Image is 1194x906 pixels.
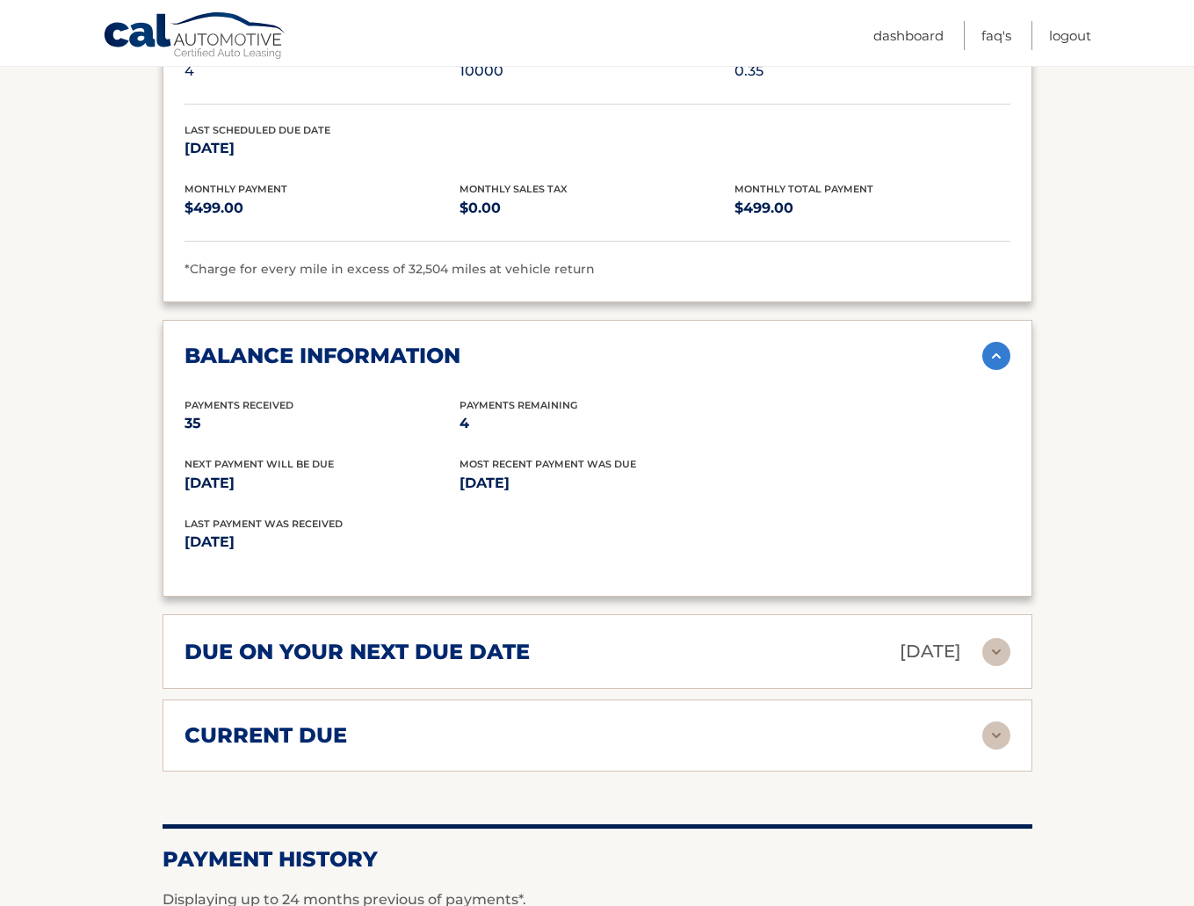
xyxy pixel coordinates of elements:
a: Cal Automotive [103,11,287,62]
span: Payments Received [185,399,293,411]
h2: current due [185,722,347,749]
p: 4 [185,59,460,83]
p: $0.00 [460,196,734,221]
a: FAQ's [981,21,1011,50]
img: accordion-active.svg [982,342,1010,370]
span: Payments Remaining [460,399,577,411]
span: Monthly Sales Tax [460,183,568,195]
span: Last Scheduled Due Date [185,124,330,136]
img: accordion-rest.svg [982,721,1010,750]
h2: Payment History [163,846,1032,873]
p: $499.00 [734,196,1009,221]
p: 0.35 [734,59,1009,83]
span: Next Payment will be due [185,458,334,470]
h2: due on your next due date [185,639,530,665]
span: Last Payment was received [185,518,343,530]
img: accordion-rest.svg [982,638,1010,666]
span: Most Recent Payment Was Due [460,458,636,470]
span: Monthly Total Payment [734,183,873,195]
p: [DATE] [460,471,734,496]
p: 4 [460,411,734,436]
h2: balance information [185,343,460,369]
a: Logout [1049,21,1091,50]
p: 35 [185,411,460,436]
p: [DATE] [900,636,961,667]
a: Dashboard [873,21,944,50]
span: Monthly Payment [185,183,287,195]
span: *Charge for every mile in excess of 32,504 miles at vehicle return [185,261,595,277]
p: [DATE] [185,530,597,554]
p: [DATE] [185,471,460,496]
p: [DATE] [185,136,460,161]
p: $499.00 [185,196,460,221]
p: 10000 [460,59,734,83]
